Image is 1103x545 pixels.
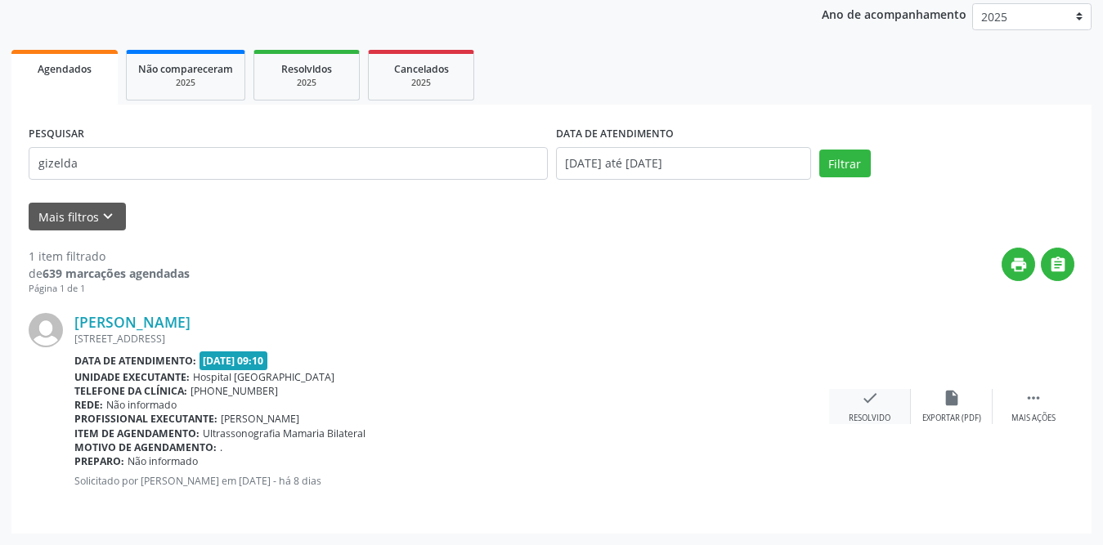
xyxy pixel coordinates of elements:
button:  [1041,248,1074,281]
label: DATA DE ATENDIMENTO [556,122,674,147]
i: print [1010,256,1028,274]
input: Selecione um intervalo [556,147,811,180]
i: check [861,389,879,407]
span: [PERSON_NAME] [221,412,299,426]
span: . [220,440,222,454]
b: Preparo: [74,454,124,468]
button: print [1002,248,1035,281]
b: Unidade executante: [74,370,190,384]
div: [STREET_ADDRESS] [74,332,829,346]
i: insert_drive_file [943,389,961,407]
a: [PERSON_NAME] [74,313,191,331]
p: Solicitado por [PERSON_NAME] em [DATE] - há 8 dias [74,474,829,488]
span: Resolvidos [281,62,332,76]
b: Motivo de agendamento: [74,440,217,454]
b: Data de atendimento: [74,354,196,368]
div: 1 item filtrado [29,248,190,265]
span: [DATE] 09:10 [200,351,268,370]
span: Agendados [38,62,92,76]
div: de [29,265,190,282]
i: keyboard_arrow_down [99,208,117,226]
b: Profissional executante: [74,412,217,426]
span: Hospital [GEOGRAPHIC_DATA] [193,370,334,384]
div: 2025 [380,77,462,89]
b: Telefone da clínica: [74,384,187,398]
span: Não compareceram [138,62,233,76]
i:  [1049,256,1067,274]
div: 2025 [266,77,347,89]
div: Mais ações [1011,413,1056,424]
img: img [29,313,63,347]
div: Exportar (PDF) [922,413,981,424]
b: Rede: [74,398,103,412]
span: Cancelados [394,62,449,76]
button: Mais filtroskeyboard_arrow_down [29,203,126,231]
span: Ultrassonografia Mamaria Bilateral [203,427,365,440]
button: Filtrar [819,150,871,177]
div: 2025 [138,77,233,89]
div: Página 1 de 1 [29,282,190,296]
label: PESQUISAR [29,122,84,147]
i:  [1025,389,1042,407]
input: Nome, CNS [29,147,548,180]
p: Ano de acompanhamento [822,3,966,24]
strong: 639 marcações agendadas [43,266,190,281]
span: [PHONE_NUMBER] [191,384,278,398]
b: Item de agendamento: [74,427,200,440]
span: Não informado [128,454,198,468]
span: Não informado [106,398,177,412]
div: Resolvido [849,413,890,424]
